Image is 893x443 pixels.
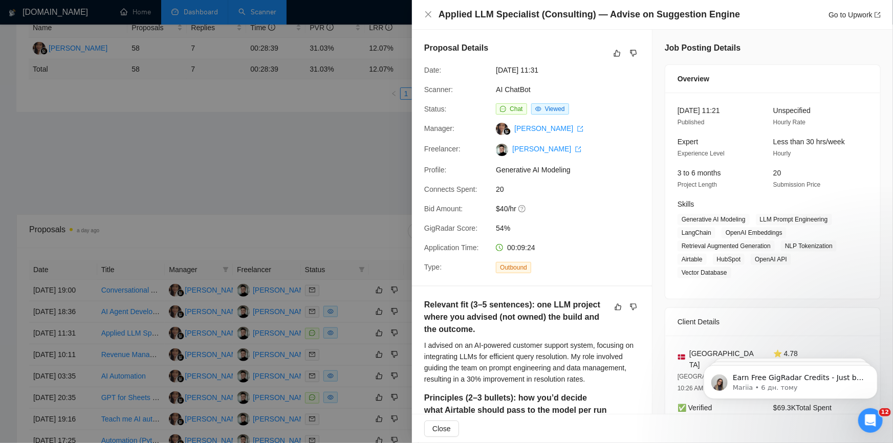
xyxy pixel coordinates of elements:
span: Project Length [678,181,717,188]
button: dislike [627,301,640,313]
span: GigRadar Score: [424,224,477,232]
span: close [424,10,432,18]
span: LangChain [678,227,715,238]
span: Manager: [424,124,454,132]
div: Client Details [678,308,868,336]
span: Application Time: [424,243,479,252]
span: ✅ Verified [678,404,712,412]
span: Generative AI Modeling [496,164,649,175]
span: dislike [630,49,637,57]
span: [GEOGRAPHIC_DATA] 10:26 AM [678,373,742,392]
span: Close [432,423,451,434]
span: Expert [678,138,698,146]
span: Unspecified [773,106,811,115]
button: Close [424,420,459,437]
span: HubSpot [713,254,745,265]
span: Hourly [773,150,791,157]
span: Vector Database [678,267,731,278]
span: eye [535,106,541,112]
span: 20 [773,169,781,177]
span: clock-circle [496,244,503,251]
span: dislike [630,303,637,311]
span: question-circle [518,205,527,213]
button: like [611,47,623,59]
span: 12 [879,408,891,416]
span: Skills [678,200,694,208]
a: [PERSON_NAME] export [512,145,581,153]
span: Scanner: [424,85,453,94]
span: Type: [424,263,442,271]
span: like [615,303,622,311]
span: 3 to 6 months [678,169,721,177]
span: message [500,106,506,112]
h5: Proposal Details [424,42,488,54]
img: gigradar-bm.png [504,128,511,135]
span: 54% [496,223,649,234]
span: Less than 30 hrs/week [773,138,845,146]
span: LLM Prompt Engineering [756,214,832,225]
iframe: Intercom live chat [858,408,883,433]
span: Generative AI Modeling [678,214,750,225]
span: export [577,126,583,132]
a: Go to Upworkexport [829,11,881,19]
button: Close [424,10,432,19]
button: like [612,301,624,313]
iframe: Intercom notifications повідомлення [688,344,893,415]
h5: Principles (2–3 bullets): how you’d decide what Airtable should pass to the model per run (multi-... [424,392,607,441]
span: like [614,49,621,57]
a: AI ChatBot [496,85,531,94]
span: NLP Tokenization [781,240,837,252]
h5: Relevant fit (3–5 sentences): one LLM project where you advised (not owned) the build and the out... [424,299,607,336]
span: Date: [424,66,441,74]
span: Freelancer: [424,145,461,153]
h5: Job Posting Details [665,42,740,54]
span: 20 [496,184,649,195]
span: Status: [424,105,447,113]
img: 🇩🇰 [678,353,685,361]
span: Experience Level [678,150,725,157]
span: $40/hr [496,203,649,214]
div: I advised on an AI-powered customer support system, focusing on integrating LLMs for efficient qu... [424,340,640,385]
span: OpenAI API [751,254,791,265]
span: Profile: [424,166,447,174]
button: dislike [627,47,640,59]
span: Airtable [678,254,707,265]
span: Overview [678,73,709,84]
h4: Applied LLM Specialist (Consulting) — Advise on Suggestion Engine [439,8,740,21]
span: Published [678,119,705,126]
span: Chat [510,105,522,113]
span: Outbound [496,262,531,273]
span: Viewed [545,105,565,113]
span: [DATE] 11:21 [678,106,720,115]
a: [PERSON_NAME] export [514,124,583,132]
span: Bid Amount: [424,205,463,213]
span: export [875,12,881,18]
span: Hourly Rate [773,119,805,126]
span: Retrieval Augmented Generation [678,240,775,252]
span: Connects Spent: [424,185,477,193]
span: 00:09:24 [507,243,535,252]
span: OpenAI Embeddings [722,227,787,238]
span: Submission Price [773,181,821,188]
span: [DATE] 11:31 [496,64,649,76]
span: export [575,146,581,152]
img: c1h3_ABWfiZ8vSSYqO92aZhenu0wkEgYXoMpnFHMNc9Tj5AhixlC0nlfvG6Vgja2xj [496,144,508,156]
